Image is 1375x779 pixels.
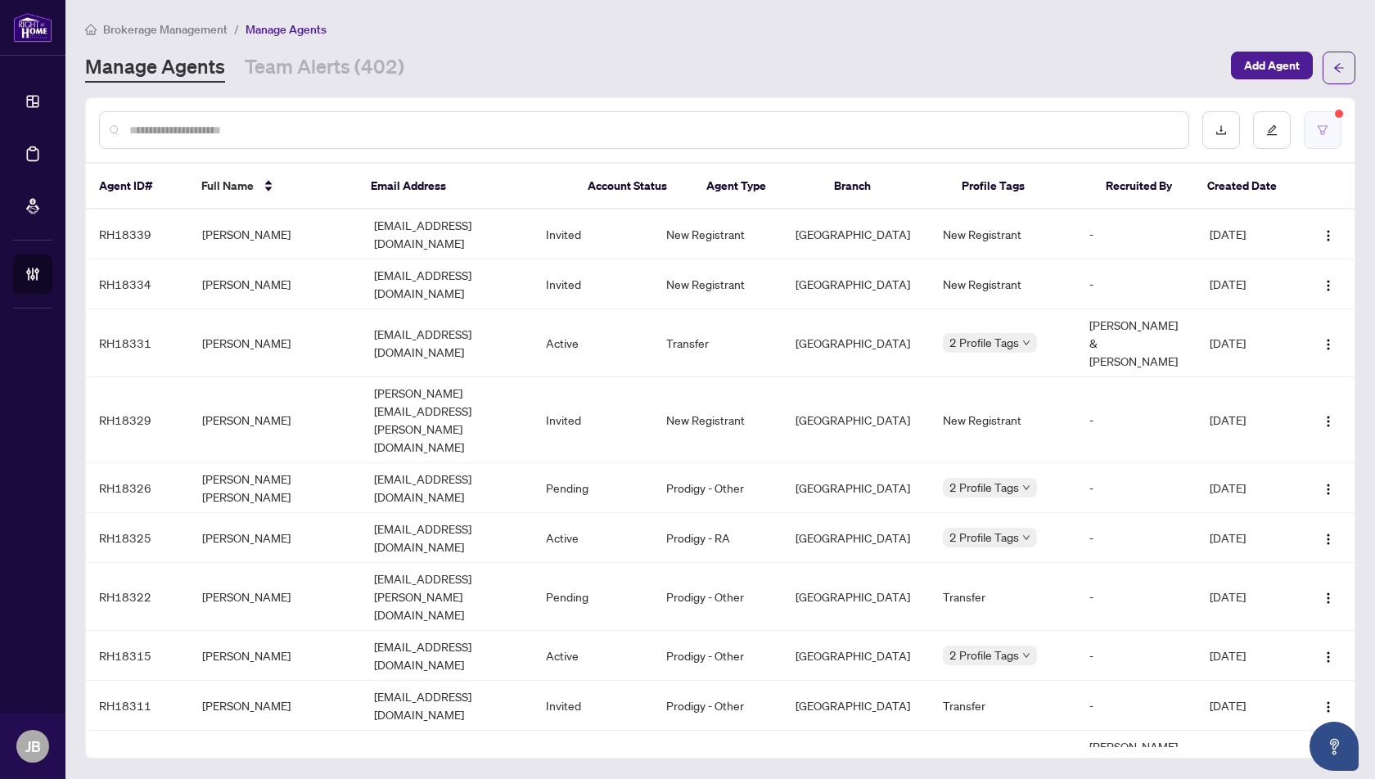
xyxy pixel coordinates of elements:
img: Logo [1322,415,1335,428]
td: [GEOGRAPHIC_DATA] [782,681,931,731]
td: New Registrant [930,377,1076,463]
td: Transfer [653,309,782,377]
td: Invited [533,259,653,309]
td: - [1076,377,1197,463]
td: Prodigy - Other [653,563,782,631]
a: Team Alerts (402) [245,53,404,83]
th: Agent Type [693,164,821,209]
img: Logo [1322,533,1335,546]
button: Open asap [1310,722,1359,771]
span: down [1022,339,1030,347]
td: [PERSON_NAME] [189,259,361,309]
th: Branch [821,164,949,209]
td: Prodigy - RA [653,513,782,563]
td: [PERSON_NAME] [PERSON_NAME] [189,463,361,513]
span: JB [25,735,41,758]
td: Transfer [930,563,1076,631]
td: Invited [533,681,653,731]
td: - [1076,259,1197,309]
img: Logo [1322,651,1335,664]
td: [EMAIL_ADDRESS][DOMAIN_NAME] [361,209,533,259]
td: Invited [533,377,653,463]
button: Add Agent [1231,52,1313,79]
span: download [1215,124,1227,136]
img: logo [13,12,52,43]
td: RH18339 [86,209,189,259]
td: [DATE] [1197,259,1300,309]
td: Prodigy - Other [653,631,782,681]
td: [DATE] [1197,377,1300,463]
td: [PERSON_NAME] [189,209,361,259]
td: [PERSON_NAME] [189,631,361,681]
td: - [1076,631,1197,681]
button: download [1202,111,1240,149]
button: Logo [1315,271,1341,297]
span: down [1022,651,1030,660]
td: [GEOGRAPHIC_DATA] [782,309,931,377]
td: [EMAIL_ADDRESS][DOMAIN_NAME] [361,463,533,513]
button: Logo [1315,583,1341,610]
img: Logo [1322,279,1335,292]
span: 2 Profile Tags [949,333,1019,352]
td: [EMAIL_ADDRESS][DOMAIN_NAME] [361,631,533,681]
td: Active [533,513,653,563]
td: [GEOGRAPHIC_DATA] [782,209,931,259]
th: Recruited By [1093,164,1195,209]
td: [PERSON_NAME][EMAIL_ADDRESS][PERSON_NAME][DOMAIN_NAME] [361,377,533,463]
td: [DATE] [1197,513,1300,563]
td: RH18326 [86,463,189,513]
td: Transfer [930,681,1076,731]
th: Email Address [358,164,575,209]
img: Logo [1322,229,1335,242]
button: Logo [1315,692,1341,718]
td: - [1076,463,1197,513]
td: [GEOGRAPHIC_DATA] [782,513,931,563]
span: 2 Profile Tags [949,478,1019,497]
td: Prodigy - Other [653,463,782,513]
span: edit [1266,124,1278,136]
td: [PERSON_NAME] [189,309,361,377]
td: RH18334 [86,259,189,309]
td: [DATE] [1197,463,1300,513]
td: [DATE] [1197,209,1300,259]
td: RH18315 [86,631,189,681]
img: Logo [1322,483,1335,496]
td: [EMAIL_ADDRESS][DOMAIN_NAME] [361,259,533,309]
td: - [1076,563,1197,631]
td: [EMAIL_ADDRESS][DOMAIN_NAME] [361,309,533,377]
td: New Registrant [930,209,1076,259]
button: edit [1253,111,1291,149]
td: [PERSON_NAME] [189,377,361,463]
span: arrow-left [1333,62,1345,74]
th: Profile Tags [949,164,1093,209]
td: [PERSON_NAME] & [PERSON_NAME] [1076,309,1197,377]
td: Pending [533,563,653,631]
td: New Registrant [653,209,782,259]
td: [DATE] [1197,563,1300,631]
td: RH18329 [86,377,189,463]
td: [DATE] [1197,631,1300,681]
td: - [1076,681,1197,731]
th: Full Name [188,164,358,209]
td: - [1076,209,1197,259]
li: / [234,20,239,38]
span: 2 Profile Tags [949,528,1019,547]
img: Logo [1322,592,1335,605]
span: filter [1317,124,1328,136]
img: Logo [1322,700,1335,714]
td: [EMAIL_ADDRESS][PERSON_NAME][DOMAIN_NAME] [361,563,533,631]
span: Full Name [201,177,254,195]
button: filter [1304,111,1341,149]
span: Manage Agents [246,22,327,37]
td: [PERSON_NAME] [189,563,361,631]
th: Created Date [1194,164,1296,209]
span: 2 Profile Tags [949,646,1019,664]
span: home [85,24,97,35]
button: Logo [1315,475,1341,501]
td: - [1076,513,1197,563]
td: [GEOGRAPHIC_DATA] [782,259,931,309]
td: RH18311 [86,681,189,731]
th: Account Status [575,164,693,209]
td: New Registrant [653,377,782,463]
td: RH18325 [86,513,189,563]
